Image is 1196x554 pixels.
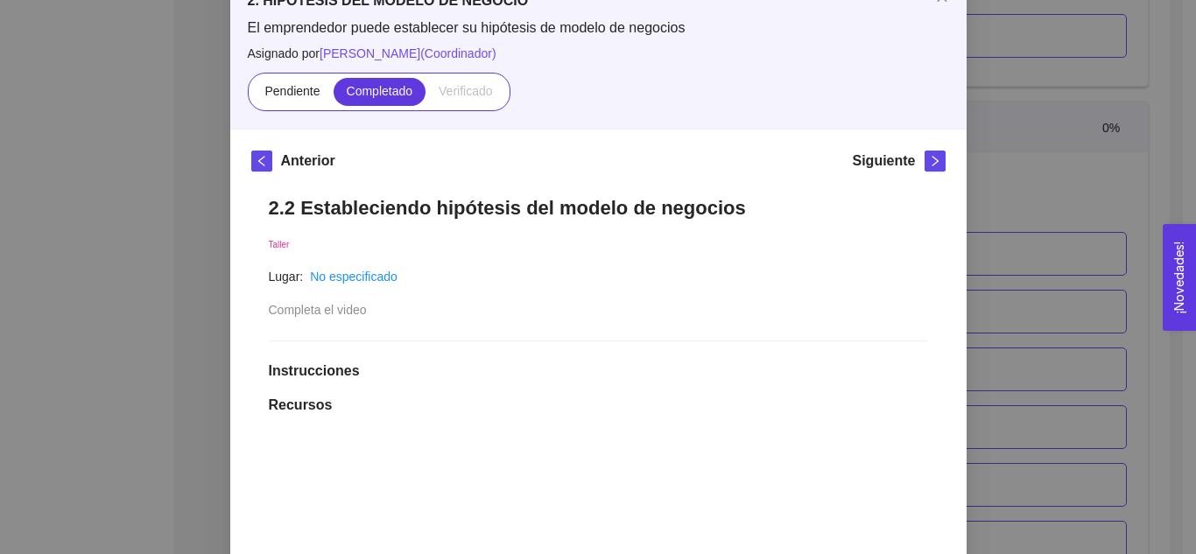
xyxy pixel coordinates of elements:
[248,18,949,38] span: El emprendedor puede establecer su hipótesis de modelo de negocios
[310,270,397,284] a: No especificado
[925,151,946,172] button: right
[264,84,320,98] span: Pendiente
[269,267,304,286] article: Lugar:
[269,362,928,380] h1: Instrucciones
[251,151,272,172] button: left
[252,155,271,167] span: left
[269,240,290,249] span: Taller
[320,46,496,60] span: [PERSON_NAME] ( Coordinador )
[248,44,949,63] span: Asignado por
[925,155,945,167] span: right
[281,151,335,172] h5: Anterior
[1163,224,1196,331] button: Open Feedback Widget
[269,396,928,414] h1: Recursos
[852,151,915,172] h5: Siguiente
[347,84,413,98] span: Completado
[439,84,492,98] span: Verificado
[269,303,367,317] span: Completa el video
[269,196,928,220] h1: 2.2 Estableciendo hipótesis del modelo de negocios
